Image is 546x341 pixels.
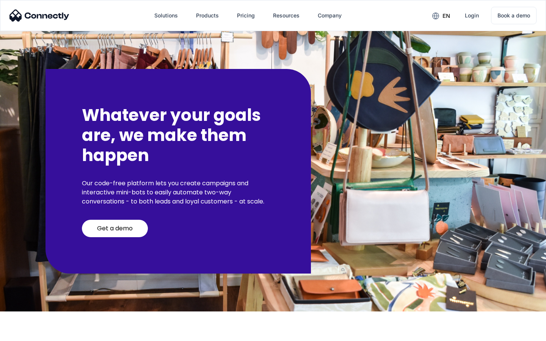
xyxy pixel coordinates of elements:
[491,7,537,24] a: Book a demo
[15,328,45,338] ul: Language list
[154,10,178,21] div: Solutions
[459,6,485,25] a: Login
[190,6,225,25] div: Products
[82,105,275,165] h2: Whatever your goals are, we make them happen
[196,10,219,21] div: Products
[465,10,479,21] div: Login
[82,179,275,206] p: Our code-free platform lets you create campaigns and interactive mini-bots to easily automate two...
[318,10,342,21] div: Company
[231,6,261,25] a: Pricing
[9,9,69,22] img: Connectly Logo
[148,6,184,25] div: Solutions
[8,328,45,338] aside: Language selected: English
[426,10,456,21] div: en
[267,6,306,25] div: Resources
[97,225,133,232] div: Get a demo
[82,220,148,237] a: Get a demo
[312,6,348,25] div: Company
[273,10,300,21] div: Resources
[442,11,450,21] div: en
[237,10,255,21] div: Pricing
